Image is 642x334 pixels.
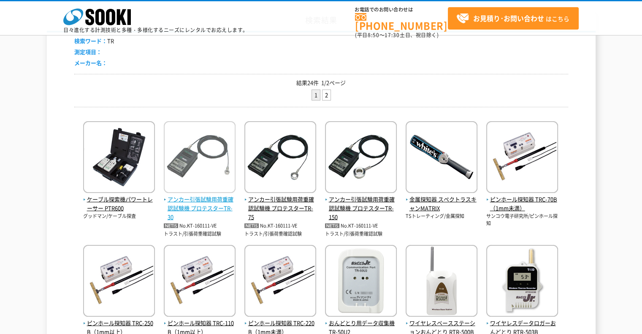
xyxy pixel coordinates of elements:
img: TRC-110B（1mm以上） [164,245,236,319]
p: トラスト/引張荷重確認試験 [325,231,397,238]
span: 測定項目： [74,48,102,56]
p: No.KT-160111-VE [325,222,397,231]
span: ケーブル探索機パワートレーサー PTR600 [83,195,155,213]
a: 金属探知器 スペクトラスキャンMATRIX [406,187,477,213]
p: No.KT-160111-VE [244,222,316,231]
a: ケーブル探索機パワートレーサー PTR600 [83,187,155,213]
p: No.KT-160111-VE [164,222,236,231]
span: (平日 ～ 土日、祝日除く) [355,31,439,39]
a: [PHONE_NUMBER] [355,13,448,30]
a: アンカー引張試験用荷重確認試験機 プロテスターTR-30 [164,187,236,222]
span: 8:50 [368,31,379,39]
span: 金属探知器 スペクトラスキャンMATRIX [406,195,477,213]
p: トラスト/引張荷重確認試験 [164,231,236,238]
a: アンカー引張試験用荷重確認試験機 プロテスターTR-150 [325,187,397,222]
p: TSトレーティング/金属探知 [406,213,477,220]
span: アンカー引張試験用荷重確認試験機 プロテスターTR-150 [325,195,397,221]
img: プロテスターTR-75 [244,121,316,195]
span: お電話でのお問い合わせは [355,7,448,12]
p: トラスト/引張荷重確認試験 [244,231,316,238]
a: アンカー引張試験用荷重確認試験機 プロテスターTR-75 [244,187,316,222]
p: 結果24件 1/2ページ [74,79,568,87]
span: アンカー引張試験用荷重確認試験機 プロテスターTR-30 [164,195,236,221]
span: ピンホール探知器 TRC-70B（1mm未満） [486,195,558,213]
li: TR [74,37,114,46]
li: 1 [312,90,320,101]
img: プロテスターTR-150 [325,121,397,195]
img: PTR600 [83,121,155,195]
a: お見積り･お問い合わせはこちら [448,7,579,30]
span: 17:30 [385,31,400,39]
img: TR-50U2 [325,245,397,319]
strong: お見積り･お問い合わせ [473,13,544,23]
span: メーカー名： [74,59,107,67]
a: 2 [322,90,330,100]
span: アンカー引張試験用荷重確認試験機 プロテスターTR-75 [244,195,316,221]
img: RTR-503B [486,245,558,319]
p: サンコウ電子研究所/ピンホール探知 [486,213,558,227]
a: ピンホール探知器 TRC-70B（1mm未満） [486,187,558,213]
img: プロテスターTR-30 [164,121,236,195]
span: 検索ワード： [74,37,107,45]
img: RTR-500BC [406,245,477,319]
img: TRC-220B（1mm未満） [244,245,316,319]
img: スペクトラスキャンMATRIX [406,121,477,195]
p: グッドマン/ケーブル探査 [83,213,155,220]
img: TRC-70B（1mm未満） [486,121,558,195]
img: TRC-250B（1mm以上） [83,245,155,319]
p: 日々進化する計測技術と多種・多様化するニーズにレンタルでお応えします。 [63,27,248,33]
span: はこちら [456,12,569,25]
